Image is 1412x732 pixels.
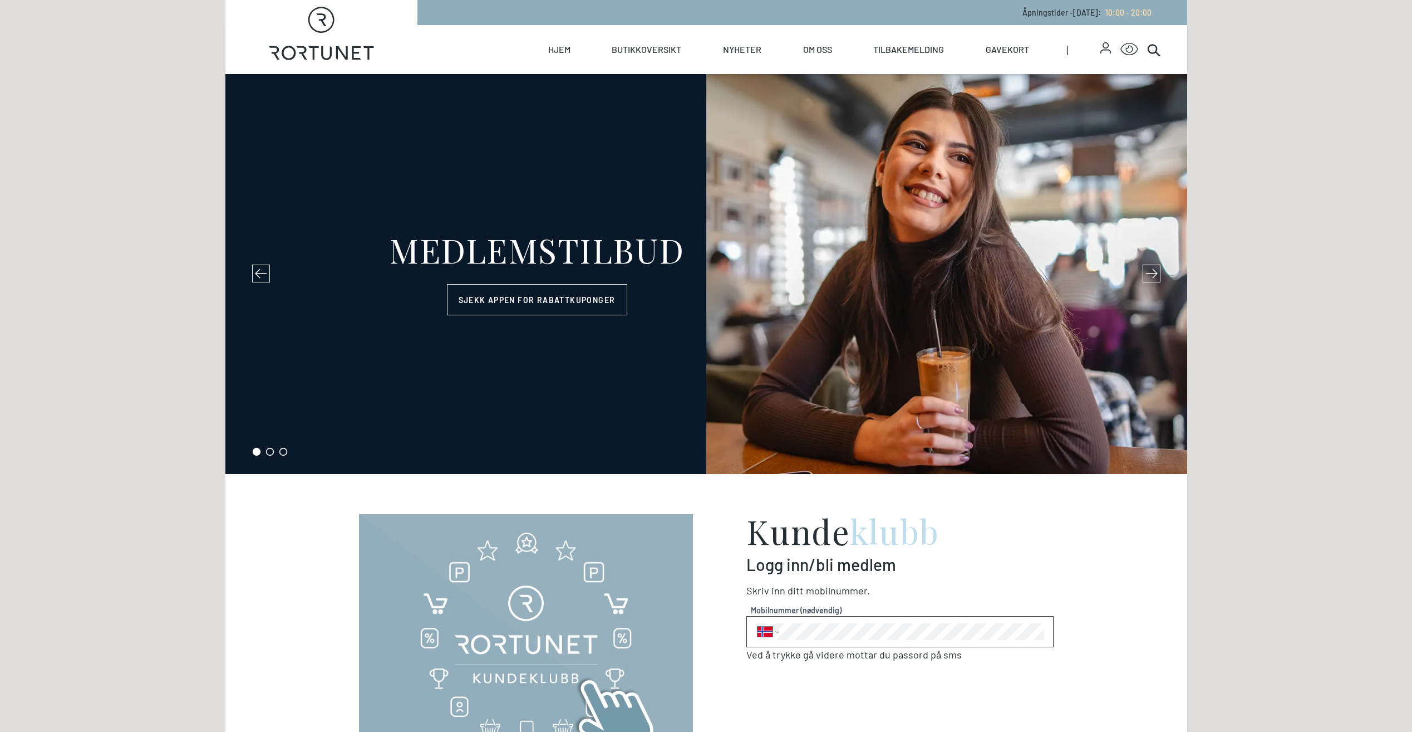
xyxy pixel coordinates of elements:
a: Butikkoversikt [612,25,681,74]
a: Om oss [803,25,832,74]
p: Logg inn/bli medlem [746,554,1054,574]
a: Hjem [548,25,570,74]
span: | [1066,25,1101,74]
div: MEDLEMSTILBUD [389,233,685,266]
span: klubb [850,509,939,553]
div: slide 1 of 3 [225,74,1187,474]
button: Open Accessibility Menu [1120,41,1138,58]
section: carousel-slider [225,74,1187,474]
a: Tilbakemelding [873,25,944,74]
p: Skriv inn ditt [746,583,1054,598]
span: Mobilnummer (nødvendig) [751,604,1049,616]
a: Sjekk appen for rabattkuponger [447,284,627,315]
p: Åpningstider - [DATE] : [1022,7,1152,18]
a: Nyheter [723,25,761,74]
h2: Kunde [746,514,1054,548]
a: Gavekort [986,25,1029,74]
iframe: reCAPTCHA [746,680,916,724]
a: 10:00 - 20:00 [1101,8,1152,17]
span: 10:00 - 20:00 [1105,8,1152,17]
span: Mobilnummer . [806,584,870,597]
p: Ved å trykke gå videre mottar du passord på sms [746,647,1054,662]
